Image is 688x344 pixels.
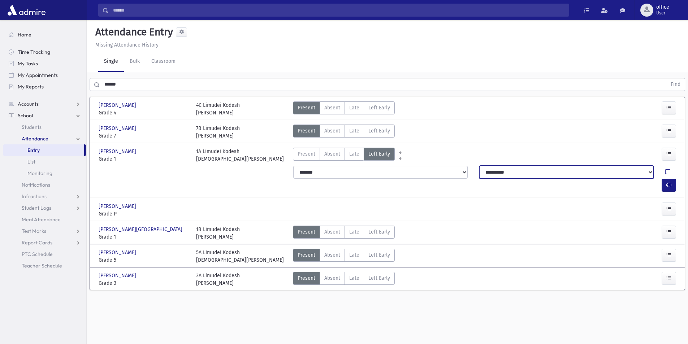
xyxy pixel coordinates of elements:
div: AttTypes [293,226,395,241]
span: [PERSON_NAME] [99,249,138,256]
span: List [27,158,35,165]
span: Present [298,104,315,112]
div: 4C Limudei Kodesh [PERSON_NAME] [196,101,240,117]
span: Teacher Schedule [22,262,62,269]
span: Left Early [368,274,390,282]
div: 7B Limudei Kodesh [PERSON_NAME] [196,125,240,140]
span: [PERSON_NAME][GEOGRAPHIC_DATA] [99,226,184,233]
span: Report Cards [22,239,52,246]
span: [PERSON_NAME] [99,203,138,210]
div: AttTypes [293,101,395,117]
span: Late [349,104,359,112]
span: Left Early [368,104,390,112]
a: Single [98,52,124,72]
div: AttTypes [293,148,395,163]
span: [PERSON_NAME] [99,148,138,155]
span: Grade 4 [99,109,189,117]
span: Absent [324,127,340,135]
a: Attendance [3,133,86,144]
span: Grade 5 [99,256,189,264]
a: My Reports [3,81,86,92]
span: My Appointments [18,72,58,78]
span: Present [298,251,315,259]
span: Attendance [22,135,48,142]
span: Entry [27,147,40,153]
span: Late [349,127,359,135]
span: Home [18,31,31,38]
a: Classroom [146,52,181,72]
span: Left Early [368,251,390,259]
a: Student Logs [3,202,86,214]
span: Left Early [368,150,390,158]
span: Absent [324,251,340,259]
a: Students [3,121,86,133]
a: My Tasks [3,58,86,69]
span: Monitoring [27,170,52,177]
span: Test Marks [22,228,46,234]
div: AttTypes [293,272,395,287]
span: Infractions [22,193,47,200]
span: Grade P [99,210,189,218]
a: List [3,156,86,167]
a: Teacher Schedule [3,260,86,271]
span: Student Logs [22,205,51,211]
span: My Tasks [18,60,38,67]
span: Late [349,150,359,158]
span: Left Early [368,228,390,236]
h5: Attendance Entry [92,26,173,38]
a: PTC Schedule [3,248,86,260]
span: Absent [324,228,340,236]
span: Left Early [368,127,390,135]
img: AdmirePro [6,3,47,17]
span: User [656,10,669,16]
span: Late [349,251,359,259]
span: Absent [324,274,340,282]
span: Present [298,150,315,158]
u: Missing Attendance History [95,42,159,48]
a: Report Cards [3,237,86,248]
span: Present [298,228,315,236]
span: Present [298,274,315,282]
a: Time Tracking [3,46,86,58]
span: Absent [324,104,340,112]
span: [PERSON_NAME] [99,125,138,132]
span: Late [349,274,359,282]
span: Grade 7 [99,132,189,140]
a: Infractions [3,191,86,202]
span: [PERSON_NAME] [99,101,138,109]
div: 5A Limudei Kodesh [DEMOGRAPHIC_DATA][PERSON_NAME] [196,249,284,264]
button: Find [666,78,685,91]
span: Students [22,124,42,130]
input: Search [109,4,569,17]
span: My Reports [18,83,44,90]
a: Entry [3,144,84,156]
span: office [656,4,669,10]
span: [PERSON_NAME] [99,272,138,279]
span: Notifications [22,182,50,188]
span: Grade 1 [99,155,189,163]
span: Absent [324,150,340,158]
div: 1A Limudei Kodesh [DEMOGRAPHIC_DATA][PERSON_NAME] [196,148,284,163]
a: Monitoring [3,167,86,179]
span: Accounts [18,101,39,107]
div: 1B Limudei Kodesh [PERSON_NAME] [196,226,240,241]
a: Notifications [3,179,86,191]
a: Test Marks [3,225,86,237]
div: AttTypes [293,249,395,264]
a: My Appointments [3,69,86,81]
span: Time Tracking [18,49,50,55]
a: Bulk [124,52,146,72]
div: AttTypes [293,125,395,140]
a: Meal Attendance [3,214,86,225]
a: Home [3,29,86,40]
a: School [3,110,86,121]
span: Present [298,127,315,135]
a: Accounts [3,98,86,110]
span: PTC Schedule [22,251,53,257]
span: Grade 1 [99,233,189,241]
span: Meal Attendance [22,216,61,223]
span: School [18,112,33,119]
span: Grade 3 [99,279,189,287]
span: Late [349,228,359,236]
a: Missing Attendance History [92,42,159,48]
